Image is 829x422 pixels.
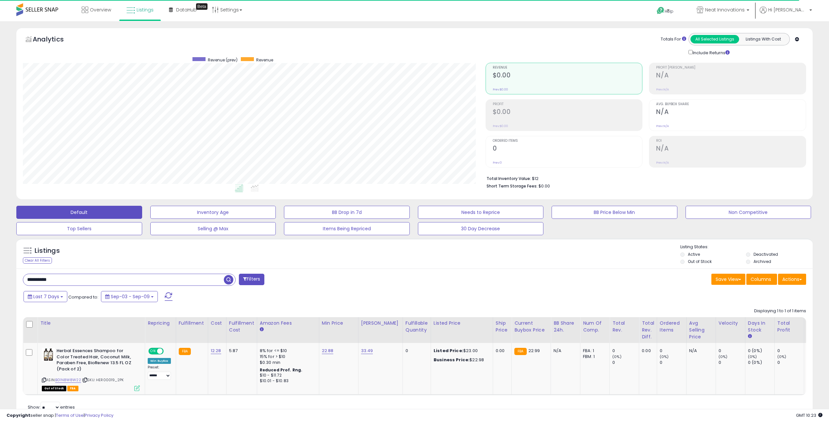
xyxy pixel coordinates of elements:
[16,206,142,219] button: Default
[179,320,205,327] div: Fulfillment
[42,348,55,361] img: 51cI79PL6NL._SL40_.jpg
[361,348,373,354] a: 33.49
[656,161,669,165] small: Prev: N/A
[28,404,75,410] span: Show: entries
[487,174,801,182] li: $12
[660,354,669,359] small: (0%)
[260,373,314,378] div: $10 - $11.72
[7,412,30,418] strong: Copyright
[260,367,303,373] b: Reduced Prof. Rng.
[260,378,314,384] div: $10.01 - $10.83
[493,124,508,128] small: Prev: $0.00
[260,354,314,360] div: 15% for > $10
[163,349,173,354] span: OFF
[514,348,526,355] small: FBA
[796,412,822,418] span: 2025-09-17 10:23 GMT
[239,274,264,285] button: Filters
[434,348,463,354] b: Listed Price:
[739,35,788,43] button: Listings With Cost
[496,348,506,354] div: 0.00
[150,222,276,235] button: Selling @ Max
[322,320,356,327] div: Min Price
[42,386,66,391] span: All listings that are currently out of stock and unavailable for purchase on Amazon
[23,257,52,264] div: Clear All Filters
[656,7,665,15] i: Get Help
[751,276,771,283] span: Columns
[583,320,607,333] div: Num of Comp.
[554,320,577,333] div: BB Share 24h.
[705,7,745,13] span: Neat Innovations
[496,320,509,333] div: Ship Price
[33,35,76,45] h5: Analytics
[137,7,154,13] span: Listings
[256,57,273,63] span: Revenue
[211,348,221,354] a: 12.28
[656,108,806,117] h2: N/A
[148,358,171,364] div: Win BuyBox
[176,7,197,13] span: DataHub
[90,7,111,13] span: Overview
[55,377,81,383] a: B01N8W8W22
[748,320,772,333] div: Days In Stock
[361,320,400,327] div: [PERSON_NAME]
[35,246,60,255] h5: Listings
[85,412,113,418] a: Privacy Policy
[754,308,806,314] div: Displaying 1 to 1 of 1 items
[16,222,142,235] button: Top Sellers
[777,360,804,365] div: 0
[612,360,639,365] div: 0
[719,360,745,365] div: 0
[260,320,316,327] div: Amazon Fees
[660,320,684,333] div: Ordered Items
[528,348,540,354] span: 22.99
[719,354,728,359] small: (0%)
[434,348,488,354] div: $23.00
[33,293,59,300] span: Last 7 Days
[260,360,314,365] div: $0.30 min
[493,139,642,143] span: Ordered Items
[229,348,252,354] div: 5.87
[656,124,669,128] small: Prev: N/A
[656,88,669,91] small: Prev: N/A
[101,291,158,302] button: Sep-03 - Sep-09
[660,348,686,354] div: 0
[260,348,314,354] div: 8% for <= $10
[514,320,548,333] div: Current Buybox Price
[148,320,173,327] div: Repricing
[689,348,711,354] div: N/A
[711,274,745,285] button: Save View
[434,320,490,327] div: Listed Price
[42,348,140,390] div: ASIN:
[487,183,538,189] b: Short Term Storage Fees:
[150,206,276,219] button: Inventory Age
[656,66,806,70] span: Profit [PERSON_NAME]
[760,7,812,21] a: Hi [PERSON_NAME]
[260,327,264,333] small: Amazon Fees.
[284,222,410,235] button: Items Being Repriced
[612,348,639,354] div: 0
[196,3,207,10] div: Tooltip anchor
[418,222,544,235] button: 30 Day Decrease
[406,348,426,354] div: 0
[487,176,531,181] b: Total Inventory Value:
[284,206,410,219] button: BB Drop in 7d
[748,333,752,339] small: Days In Stock.
[148,365,171,380] div: Preset:
[612,320,636,333] div: Total Rev.
[552,206,677,219] button: BB Price Below Min
[665,8,673,14] span: Help
[434,357,488,363] div: $22.98
[719,320,742,327] div: Velocity
[493,66,642,70] span: Revenue
[68,294,98,300] span: Compared to:
[322,348,334,354] a: 22.88
[179,348,191,355] small: FBA
[67,386,78,391] span: FBA
[554,348,575,354] div: N/A
[149,349,157,354] span: ON
[719,348,745,354] div: 0
[434,357,470,363] b: Business Price:
[777,320,801,333] div: Total Profit
[7,413,113,419] div: seller snap | |
[748,348,774,354] div: 0 (0%)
